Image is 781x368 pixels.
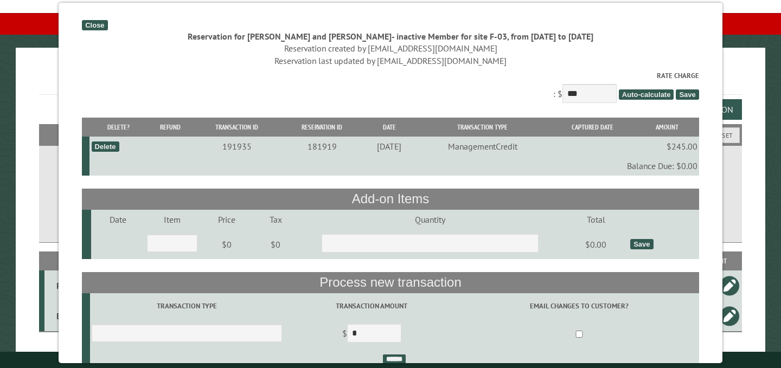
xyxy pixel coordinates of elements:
div: Delete [92,141,119,152]
td: Quantity [297,210,563,229]
td: $ [284,319,459,350]
td: 191935 [193,137,280,156]
td: Date [91,210,145,229]
td: Balance Due: $0.00 [89,156,699,176]
span: Save [676,89,699,100]
div: : $ [82,70,699,106]
th: Delete? [89,118,147,137]
th: Amount [635,118,699,137]
th: Site [44,251,84,270]
div: Reservation for [PERSON_NAME] and [PERSON_NAME]- inactive Member for site F-03, from [DATE] to [D... [82,30,699,42]
th: Transaction ID [193,118,280,137]
div: E-19 [49,311,82,321]
th: Captured Date [550,118,635,137]
div: Save [630,239,653,249]
label: Transaction Type [92,301,282,311]
th: Refund [148,118,194,137]
label: Rate Charge [82,70,699,81]
td: $0 [199,229,254,260]
td: $0 [254,229,297,260]
h2: Filters [39,124,742,145]
td: Price [199,210,254,229]
th: Process new transaction [82,272,699,293]
td: 181919 [280,137,363,156]
td: Tax [254,210,297,229]
td: Total [563,210,629,229]
td: [DATE] [363,137,415,156]
button: Reset [708,127,740,143]
td: $245.00 [635,137,699,156]
div: Close [82,20,107,30]
td: $0.00 [563,229,629,260]
td: ManagementCredit [415,137,550,156]
th: Reservation ID [280,118,363,137]
span: Auto-calculate [619,89,674,100]
td: Item [145,210,199,229]
th: Transaction Type [415,118,550,137]
h1: Reservations [39,65,742,95]
th: Add-on Items [82,189,699,209]
label: Transaction Amount [285,301,458,311]
label: Email changes to customer? [462,301,697,311]
div: Reservation last updated by [EMAIL_ADDRESS][DOMAIN_NAME] [82,55,699,67]
th: Date [363,118,415,137]
div: Reservation created by [EMAIL_ADDRESS][DOMAIN_NAME] [82,42,699,54]
div: F-03 [49,280,82,291]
